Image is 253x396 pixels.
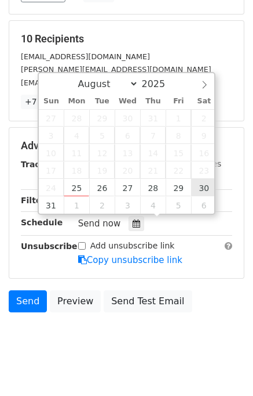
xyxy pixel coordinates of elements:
h5: 10 Recipients [21,33,232,45]
small: [EMAIL_ADDRESS][DOMAIN_NAME] [21,52,150,61]
span: Thu [140,98,166,105]
input: Year [138,78,180,89]
span: August 16, 2025 [191,144,217,161]
span: July 29, 2025 [89,109,115,127]
span: Sat [191,98,217,105]
span: August 22, 2025 [166,161,191,179]
small: [EMAIL_ADDRESS][DOMAIN_NAME] [21,78,150,87]
span: August 13, 2025 [115,144,140,161]
span: August 14, 2025 [140,144,166,161]
strong: Schedule [21,218,63,227]
span: August 5, 2025 [89,127,115,144]
span: Mon [64,98,89,105]
span: August 1, 2025 [166,109,191,127]
span: August 24, 2025 [39,179,64,196]
h5: Advanced [21,139,232,152]
span: August 7, 2025 [140,127,166,144]
span: August 12, 2025 [89,144,115,161]
a: Send [9,290,47,312]
label: Add unsubscribe link [90,240,175,252]
span: August 21, 2025 [140,161,166,179]
span: August 19, 2025 [89,161,115,179]
span: July 27, 2025 [39,109,64,127]
strong: Filters [21,196,50,205]
span: August 20, 2025 [115,161,140,179]
span: August 26, 2025 [89,179,115,196]
span: September 5, 2025 [166,196,191,214]
span: August 4, 2025 [64,127,89,144]
span: August 27, 2025 [115,179,140,196]
span: August 9, 2025 [191,127,217,144]
span: July 31, 2025 [140,109,166,127]
span: August 31, 2025 [39,196,64,214]
span: August 8, 2025 [166,127,191,144]
span: August 10, 2025 [39,144,64,161]
span: July 30, 2025 [115,109,140,127]
span: September 4, 2025 [140,196,166,214]
a: Copy unsubscribe link [78,255,182,265]
span: August 25, 2025 [64,179,89,196]
span: August 28, 2025 [140,179,166,196]
span: August 6, 2025 [115,127,140,144]
span: September 2, 2025 [89,196,115,214]
span: September 6, 2025 [191,196,217,214]
span: Tue [89,98,115,105]
span: September 3, 2025 [115,196,140,214]
span: August 17, 2025 [39,161,64,179]
span: August 30, 2025 [191,179,217,196]
iframe: Chat Widget [195,340,253,396]
small: [PERSON_NAME][EMAIL_ADDRESS][DOMAIN_NAME] [21,65,211,74]
span: August 2, 2025 [191,109,217,127]
a: Preview [50,290,101,312]
span: August 15, 2025 [166,144,191,161]
span: Wed [115,98,140,105]
span: July 28, 2025 [64,109,89,127]
span: August 29, 2025 [166,179,191,196]
span: August 11, 2025 [64,144,89,161]
strong: Unsubscribe [21,242,78,251]
a: +7 more [21,95,64,109]
span: September 1, 2025 [64,196,89,214]
span: August 18, 2025 [64,161,89,179]
span: Send now [78,218,121,229]
span: August 3, 2025 [39,127,64,144]
span: Fri [166,98,191,105]
span: August 23, 2025 [191,161,217,179]
a: Send Test Email [104,290,192,312]
span: Sun [39,98,64,105]
strong: Tracking [21,160,60,169]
